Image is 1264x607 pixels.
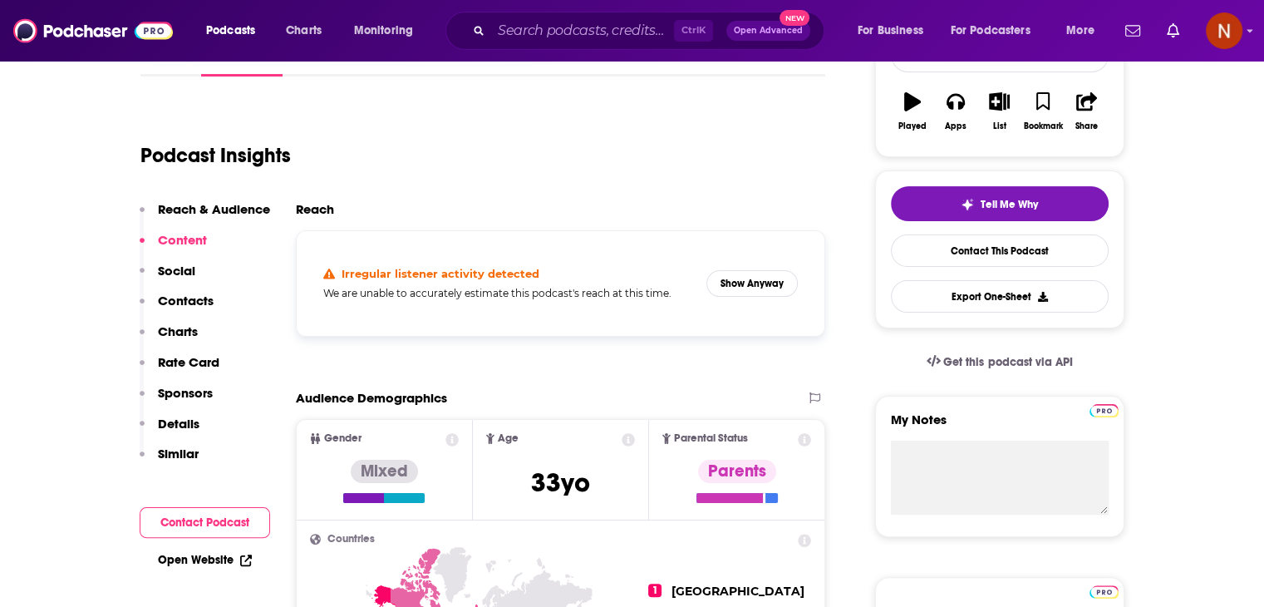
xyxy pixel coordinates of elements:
[158,553,252,567] a: Open Website
[1089,585,1119,599] img: Podchaser Pro
[531,466,590,499] span: 33 yo
[706,270,798,297] button: Show Anyway
[342,17,435,44] button: open menu
[13,15,173,47] img: Podchaser - Follow, Share and Rate Podcasts
[206,19,255,42] span: Podcasts
[498,433,519,444] span: Age
[1206,12,1242,49] span: Logged in as AdelNBM
[158,293,214,308] p: Contacts
[491,17,674,44] input: Search podcasts, credits, & more...
[1021,81,1065,141] button: Bookmark
[943,355,1072,369] span: Get this podcast via API
[1065,81,1108,141] button: Share
[1119,17,1147,45] a: Show notifications dropdown
[140,416,199,447] button: Details
[891,81,934,141] button: Played
[891,234,1109,267] a: Contact This Podcast
[158,201,270,217] p: Reach & Audience
[674,20,713,42] span: Ctrl K
[858,19,923,42] span: For Business
[158,232,207,248] p: Content
[940,17,1055,44] button: open menu
[913,342,1086,382] a: Get this podcast via API
[977,81,1021,141] button: List
[140,446,199,476] button: Similar
[981,198,1038,211] span: Tell Me Why
[726,21,810,41] button: Open AdvancedNew
[324,433,361,444] span: Gender
[158,385,213,401] p: Sponsors
[140,323,198,354] button: Charts
[891,280,1109,313] button: Export One-Sheet
[286,19,322,42] span: Charts
[327,534,375,545] span: Countries
[140,354,219,385] button: Rate Card
[342,267,539,280] h4: Irregular listener activity detected
[1055,17,1115,44] button: open menu
[1023,121,1062,131] div: Bookmark
[461,12,840,50] div: Search podcasts, credits, & more...
[734,27,803,35] span: Open Advanced
[1066,19,1094,42] span: More
[1089,402,1119,417] a: Pro website
[780,10,809,26] span: New
[891,412,1109,441] label: My Notes
[140,263,195,294] button: Social
[140,385,213,416] button: Sponsors
[275,17,332,44] a: Charts
[140,293,214,323] button: Contacts
[351,460,418,483] div: Mixed
[1089,404,1119,417] img: Podchaser Pro
[1160,17,1186,45] a: Show notifications dropdown
[1075,121,1098,131] div: Share
[158,323,198,339] p: Charts
[140,201,270,232] button: Reach & Audience
[993,121,1006,131] div: List
[648,584,662,597] span: 1
[961,198,974,211] img: tell me why sparkle
[158,263,195,279] p: Social
[1089,583,1119,599] a: Pro website
[1206,12,1242,49] img: User Profile
[945,121,966,131] div: Apps
[891,186,1109,221] button: tell me why sparkleTell Me Why
[158,446,199,461] p: Similar
[951,19,1030,42] span: For Podcasters
[323,287,694,299] h5: We are unable to accurately estimate this podcast's reach at this time.
[698,460,776,483] div: Parents
[1206,12,1242,49] button: Show profile menu
[158,354,219,370] p: Rate Card
[898,121,927,131] div: Played
[296,390,447,406] h2: Audience Demographics
[158,416,199,432] p: Details
[140,143,291,168] h1: Podcast Insights
[934,81,977,141] button: Apps
[296,201,334,217] h2: Reach
[140,232,207,263] button: Content
[194,17,277,44] button: open menu
[846,17,944,44] button: open menu
[354,19,413,42] span: Monitoring
[674,433,748,444] span: Parental Status
[671,584,804,599] span: [GEOGRAPHIC_DATA]
[140,507,270,538] button: Contact Podcast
